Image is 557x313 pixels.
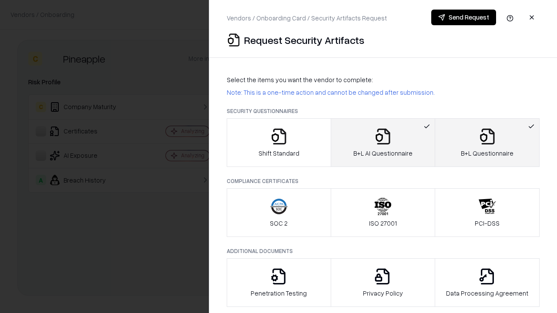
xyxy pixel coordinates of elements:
p: Vendors / Onboarding Card / Security Artifacts Request [227,13,387,23]
p: Shift Standard [258,149,299,158]
button: Penetration Testing [227,258,331,307]
p: Security Questionnaires [227,107,540,115]
p: Privacy Policy [363,289,403,298]
p: B+L AI Questionnaire [353,149,413,158]
p: Penetration Testing [251,289,307,298]
button: B+L Questionnaire [435,118,540,167]
button: Privacy Policy [331,258,436,307]
button: Send Request [431,10,496,25]
p: Select the items you want the vendor to complete: [227,75,540,84]
button: ISO 27001 [331,188,436,237]
p: ISO 27001 [369,219,397,228]
p: Data Processing Agreement [446,289,528,298]
p: Request Security Artifacts [244,33,364,47]
p: Additional Documents [227,247,540,255]
button: PCI-DSS [435,188,540,237]
button: SOC 2 [227,188,331,237]
button: Shift Standard [227,118,331,167]
p: PCI-DSS [475,219,500,228]
p: Compliance Certificates [227,177,540,185]
p: SOC 2 [270,219,288,228]
button: B+L AI Questionnaire [331,118,436,167]
p: B+L Questionnaire [461,149,513,158]
button: Data Processing Agreement [435,258,540,307]
p: Note: This is a one-time action and cannot be changed after submission. [227,88,540,97]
